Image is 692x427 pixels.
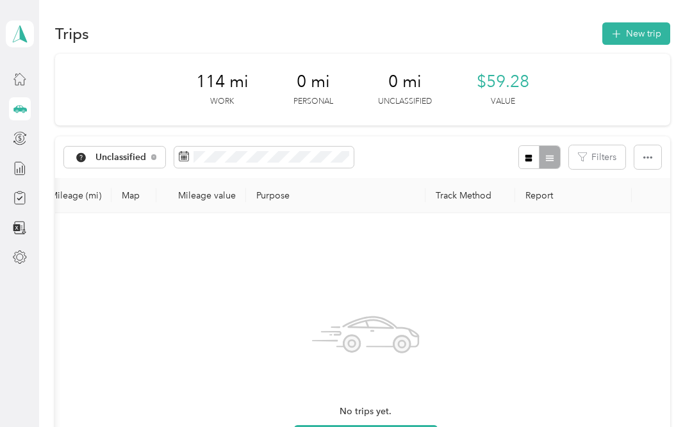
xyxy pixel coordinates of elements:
[27,178,111,213] th: Mileage (mi)
[95,153,147,162] span: Unclassified
[569,145,625,169] button: Filters
[55,27,89,40] h1: Trips
[515,178,632,213] th: Report
[378,96,432,108] p: Unclassified
[602,22,670,45] button: New trip
[297,72,330,92] span: 0 mi
[425,178,515,213] th: Track Method
[340,405,391,419] span: No trips yet.
[210,96,234,108] p: Work
[111,178,156,213] th: Map
[491,96,515,108] p: Value
[293,96,333,108] p: Personal
[246,178,425,213] th: Purpose
[477,72,529,92] span: $59.28
[156,178,246,213] th: Mileage value
[388,72,422,92] span: 0 mi
[620,355,692,427] iframe: Everlance-gr Chat Button Frame
[196,72,249,92] span: 114 mi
